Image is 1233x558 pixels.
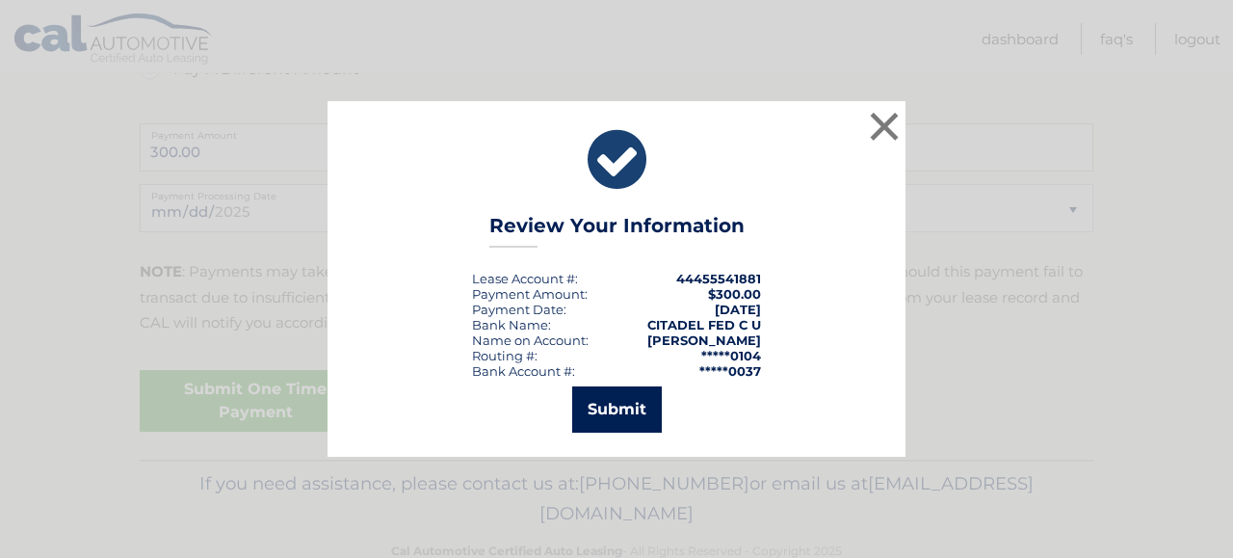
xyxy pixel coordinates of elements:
[472,348,538,363] div: Routing #:
[708,286,761,302] span: $300.00
[647,332,761,348] strong: [PERSON_NAME]
[472,302,564,317] span: Payment Date
[647,317,761,332] strong: CITADEL FED C U
[472,271,578,286] div: Lease Account #:
[572,386,662,433] button: Submit
[472,332,589,348] div: Name on Account:
[472,317,551,332] div: Bank Name:
[472,363,575,379] div: Bank Account #:
[676,271,761,286] strong: 44455541881
[472,302,566,317] div: :
[865,107,904,146] button: ×
[472,286,588,302] div: Payment Amount:
[715,302,761,317] span: [DATE]
[489,214,745,248] h3: Review Your Information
